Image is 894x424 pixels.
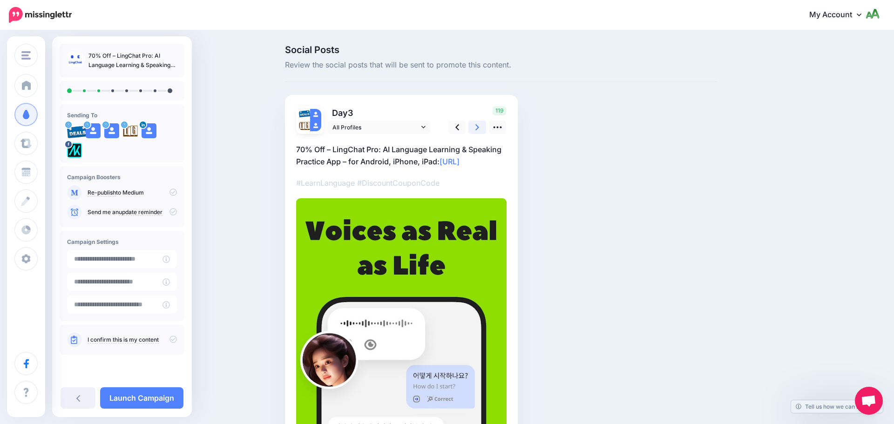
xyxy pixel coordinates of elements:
[88,336,159,343] a: I confirm this is my content
[142,123,156,138] img: user_default_image.png
[310,120,321,131] img: user_default_image.png
[299,109,310,117] img: 95cf0fca748e57b5e67bba0a1d8b2b21-27699.png
[800,4,880,27] a: My Account
[493,106,506,115] span: 119
[296,143,507,168] p: 70% Off – LingChat Pro: AI Language Learning & Speaking Practice App – for Android, iPhone, iPad:
[296,177,507,189] p: #LearnLanguage #DiscountCouponCode
[9,7,72,23] img: Missinglettr
[285,45,717,54] span: Social Posts
[332,122,419,132] span: All Profiles
[67,112,177,119] h4: Sending To
[440,157,460,166] a: [URL]
[328,121,430,134] a: All Profiles
[328,106,432,120] p: Day
[67,51,84,68] img: e83ddb19c0c6906791816f8d40ca4434_thumb.jpg
[88,51,177,70] p: 70% Off – LingChat Pro: AI Language Learning & Speaking Practice App – for Android, iPhone, iPad
[123,123,138,138] img: agK0rCH6-27705.jpg
[791,400,883,413] a: Tell us how we can improve
[104,123,119,138] img: user_default_image.png
[21,51,31,60] img: menu.png
[310,109,321,120] img: user_default_image.png
[285,59,717,71] span: Review the social posts that will be sent to promote this content.
[348,108,353,118] span: 3
[88,189,116,196] a: Re-publish
[86,123,101,138] img: user_default_image.png
[67,238,177,245] h4: Campaign Settings
[299,120,310,131] img: agK0rCH6-27705.jpg
[88,208,177,216] p: Send me an
[88,188,177,197] p: to Medium
[855,387,883,415] div: Open chat
[67,123,88,138] img: 95cf0fca748e57b5e67bba0a1d8b2b21-27699.png
[67,174,177,181] h4: Campaign Boosters
[67,143,82,158] img: 300371053_782866562685722_1733786435366177641_n-bsa128417.png
[119,209,163,216] a: update reminder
